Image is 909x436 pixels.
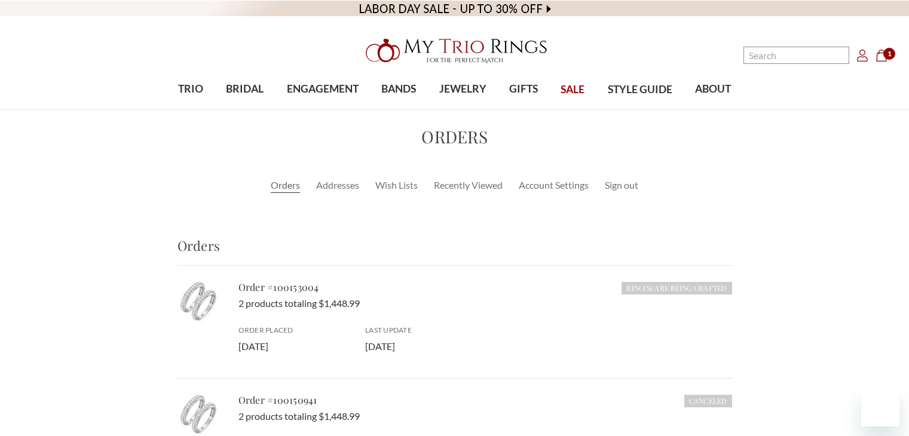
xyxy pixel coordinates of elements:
[381,81,416,97] span: BANDS
[264,32,645,70] a: My Trio Rings
[177,236,732,266] h3: Orders
[439,81,486,97] span: JEWELRY
[518,109,530,110] button: submenu toggle
[549,70,596,109] a: SALE
[876,50,887,62] svg: cart.cart_preview
[271,178,300,192] a: Orders
[856,48,868,62] a: Account
[226,81,264,97] span: BRIDAL
[215,70,275,109] a: BRIDAL
[238,325,351,336] h6: Order Placed
[287,81,359,97] span: ENGAGEMENT
[856,50,868,62] svg: Account
[238,394,317,406] a: Order #100150941
[596,70,683,109] a: STYLE GUIDE
[684,395,732,407] h6: Canceled
[359,32,550,70] img: My Trio Rings
[519,178,589,192] a: Account Settings
[434,178,503,192] a: Recently Viewed
[457,109,469,110] button: submenu toggle
[167,70,215,109] a: TRIO
[605,178,638,192] a: Sign out
[276,70,370,109] a: ENGAGEMENT
[39,124,871,149] h1: Orders
[393,109,405,110] button: submenu toggle
[238,409,732,423] p: 2 products totaling $1,448.99
[883,48,895,60] span: 1
[177,393,219,435] img: Photo of Evie 1/2 ct tw. Lab Grown Diamond Same Sex Mens Band Set 10K White Gold [WM1673W]
[876,48,895,62] a: Cart with 0 items
[509,81,538,97] span: GIFTS
[316,178,359,192] a: Addresses
[608,82,672,97] span: STYLE GUIDE
[178,81,203,97] span: TRIO
[238,281,319,293] a: Order #100153004
[861,388,899,426] iframe: Button to launch messaging window
[622,282,732,294] h6: Ring(s) are Being Crafted
[370,70,427,109] a: BANDS
[743,47,849,64] input: Search
[238,296,732,311] p: 2 products totaling $1,448.99
[375,178,418,192] a: Wish Lists
[365,325,478,336] h6: Last Update
[365,340,395,352] span: [DATE]
[427,70,497,109] a: JEWELRY
[238,340,268,352] span: [DATE]
[317,109,329,110] button: submenu toggle
[177,280,219,322] img: Photo of Evie 1/2 ct tw. Lab Grown Diamond Same Sex Mens Band Set 10K White Gold [WM1673W]
[498,70,549,109] a: GIFTS
[185,109,197,110] button: submenu toggle
[561,82,584,97] span: SALE
[239,109,251,110] button: submenu toggle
